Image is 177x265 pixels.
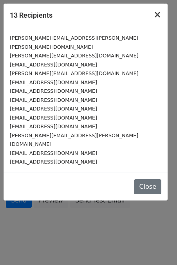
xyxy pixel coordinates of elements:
[10,10,52,20] h5: 13 Recipients
[10,159,97,165] small: [EMAIL_ADDRESS][DOMAIN_NAME]
[138,227,177,265] iframe: Chat Widget
[10,53,139,59] small: [PERSON_NAME][EMAIL_ADDRESS][DOMAIN_NAME]
[147,4,168,26] button: Close
[10,62,97,68] small: [EMAIL_ADDRESS][DOMAIN_NAME]
[134,179,161,194] button: Close
[10,88,97,94] small: [EMAIL_ADDRESS][DOMAIN_NAME]
[10,79,97,85] small: [EMAIL_ADDRESS][DOMAIN_NAME]
[10,150,97,156] small: [EMAIL_ADDRESS][DOMAIN_NAME]
[154,9,161,20] span: ×
[10,115,97,121] small: [EMAIL_ADDRESS][DOMAIN_NAME]
[10,123,97,129] small: [EMAIL_ADDRESS][DOMAIN_NAME]
[10,132,138,147] small: [PERSON_NAME][EMAIL_ADDRESS][PERSON_NAME][DOMAIN_NAME]
[10,106,97,112] small: [EMAIL_ADDRESS][DOMAIN_NAME]
[10,35,138,50] small: [PERSON_NAME][EMAIL_ADDRESS][PERSON_NAME][PERSON_NAME][DOMAIN_NAME]
[10,70,139,76] small: [PERSON_NAME][EMAIL_ADDRESS][DOMAIN_NAME]
[10,97,97,103] small: [EMAIL_ADDRESS][DOMAIN_NAME]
